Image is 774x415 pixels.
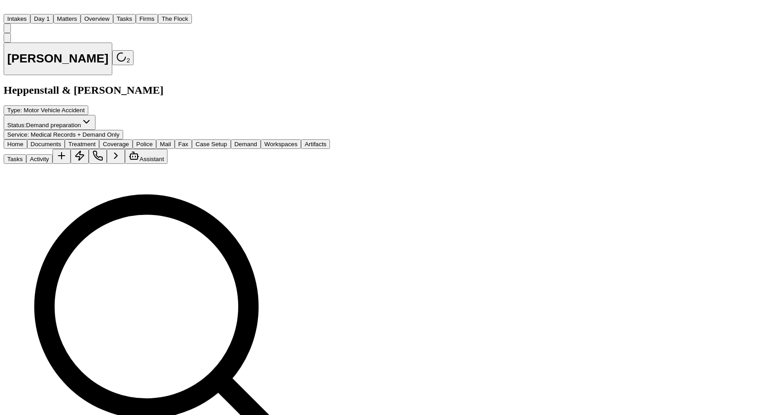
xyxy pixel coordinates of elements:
span: Workspaces [264,141,297,148]
button: Assistant [125,149,167,164]
h1: [PERSON_NAME] [7,52,109,66]
img: Finch Logo [4,4,14,12]
span: Police [136,141,153,148]
h2: Heppenstall & [PERSON_NAME] [4,84,330,96]
button: Edit Type: Motor Vehicle Accident [4,105,88,115]
button: Edit Service: Medical Records + Demand Only [4,130,123,139]
span: Fax [178,141,188,148]
button: Add Task [53,149,71,164]
button: Tasks [4,154,26,164]
span: 2 [127,57,130,64]
a: Overview [81,14,113,22]
span: Artifacts [305,141,326,148]
span: Assistant [139,156,164,162]
a: Home [4,6,14,14]
button: Tasks [113,14,136,24]
a: Firms [136,14,158,22]
span: Case Setup [196,141,227,148]
button: Create Immediate Task [71,149,89,164]
button: Intakes [4,14,30,24]
span: Type : [7,107,22,114]
span: Coverage [103,141,129,148]
button: Firms [136,14,158,24]
span: Demand preparation [26,122,81,129]
span: Documents [31,141,61,148]
button: Overview [81,14,113,24]
span: Mail [160,141,171,148]
a: Tasks [113,14,136,22]
span: Treatment [68,141,96,148]
button: Copy Matter ID [4,33,11,43]
button: Matters [53,14,81,24]
span: Status: [7,122,26,129]
a: The Flock [158,14,192,22]
button: Make a Call [89,149,107,164]
button: 2 active tasks [112,50,134,65]
span: Motor Vehicle Accident [24,107,85,114]
button: Activity [26,154,53,164]
span: Medical Records + Demand Only [31,131,119,138]
span: Demand [234,141,257,148]
a: Matters [53,14,81,22]
button: Change status from Demand preparation [4,115,96,130]
a: Intakes [4,14,30,22]
span: Home [7,141,24,148]
button: Edit matter name [4,43,112,76]
a: Day 1 [30,14,53,22]
button: Day 1 [30,14,53,24]
button: The Flock [158,14,192,24]
span: Service : [7,131,29,138]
